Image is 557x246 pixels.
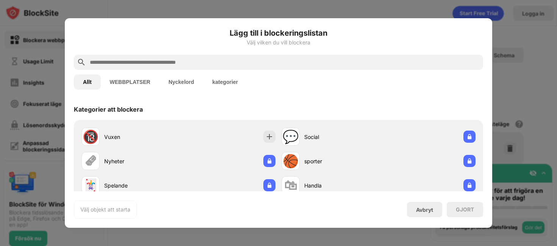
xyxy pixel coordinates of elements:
[104,157,178,165] div: Nyheter
[304,157,379,165] div: sporter
[104,133,178,141] div: Vuxen
[283,153,299,169] div: 🏀
[77,58,86,67] img: search.svg
[304,133,379,141] div: Social
[416,207,433,213] div: Avbryt
[283,129,299,145] div: 💬
[74,27,483,39] h6: Lägg till i blockeringslistan
[80,206,130,213] div: Välj objekt att starta
[304,181,379,189] div: Handla
[101,74,160,90] button: WEBBPLATSER
[284,178,297,193] div: 🛍
[74,106,143,113] div: Kategorier att blockera
[83,178,99,193] div: 🃏
[74,74,101,90] button: Allt
[203,74,247,90] button: kategorier
[74,39,483,46] div: Välj vilken du vill blockera
[160,74,203,90] button: Nyckelord
[84,153,97,169] div: 🗞
[456,207,474,213] div: GJORT
[83,129,99,145] div: 🔞
[104,181,178,189] div: Spelande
